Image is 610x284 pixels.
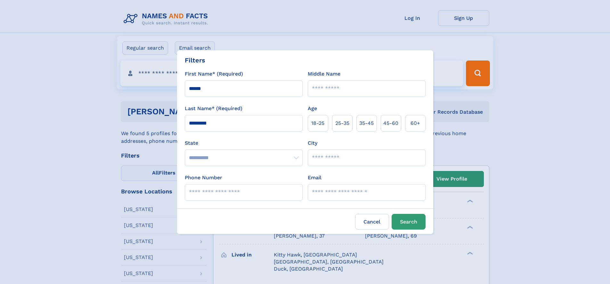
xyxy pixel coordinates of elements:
[335,119,349,127] span: 25‑35
[185,55,205,65] div: Filters
[359,119,374,127] span: 35‑45
[308,174,321,182] label: Email
[308,105,317,112] label: Age
[185,105,242,112] label: Last Name* (Required)
[308,139,317,147] label: City
[411,119,420,127] span: 60+
[392,214,426,230] button: Search
[383,119,398,127] span: 45‑60
[311,119,324,127] span: 18‑25
[185,70,243,78] label: First Name* (Required)
[308,70,340,78] label: Middle Name
[185,139,303,147] label: State
[185,174,222,182] label: Phone Number
[355,214,389,230] label: Cancel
